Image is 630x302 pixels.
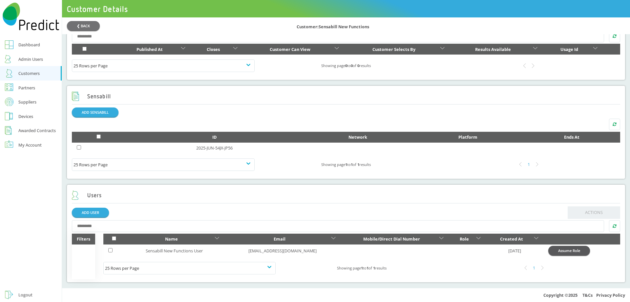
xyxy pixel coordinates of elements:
[248,248,317,254] a: [EMAIL_ADDRESS][DOMAIN_NAME]
[3,3,59,30] img: Predict Mobile
[417,133,518,141] div: Platform
[530,264,538,272] div: 1
[131,133,298,141] div: ID
[18,112,33,120] div: Devices
[196,145,233,151] a: 2025-JUN-54JX-JP56
[345,162,347,167] b: 1
[349,45,439,53] div: Customer Selects By
[105,264,274,272] div: 25 Rows per Page
[18,291,32,299] div: Logout
[357,63,359,68] b: 0
[367,266,368,270] b: 1
[67,21,100,31] button: ❮ BACK
[582,292,593,298] a: T&Cs
[361,266,363,270] b: 1
[146,248,203,254] a: Sensabill New Functions User
[18,141,42,149] div: My Account
[548,246,590,255] button: Assume Role
[345,63,347,68] b: 0
[18,41,40,49] div: Dashboard
[351,63,353,68] b: 0
[72,208,109,217] a: ADD USER
[308,133,408,141] div: Network
[255,161,437,169] div: Showing page to of results
[73,62,253,70] div: 25 Rows per Page
[255,62,437,70] div: Showing page to of results
[129,235,213,243] div: Name
[120,45,179,53] div: Published At
[491,235,533,243] div: Created At
[297,21,625,31] div: Customer: Sensabill New Functions
[18,55,43,63] div: Admin Users
[454,45,532,53] div: Results Available
[72,107,118,117] button: ADD SENSABILL
[18,69,40,77] div: Customers
[229,235,330,243] div: Email
[18,84,35,92] div: Partners
[373,266,375,270] b: 1
[73,161,253,169] div: 25 Rows per Page
[195,45,231,53] div: Closes
[528,133,615,141] div: Ends At
[247,45,333,53] div: Customer Can View
[525,160,533,169] div: 1
[596,292,625,298] a: Privacy Policy
[72,92,111,101] h2: Sensabill
[547,45,592,53] div: Usage Id
[508,248,521,254] a: [DATE]
[453,235,475,243] div: Role
[18,127,56,134] div: Awarded Contracts
[72,234,95,244] div: Filters
[18,98,36,106] div: Suppliers
[346,235,438,243] div: Mobile/Direct Dial Number
[351,162,353,167] b: 1
[357,162,359,167] b: 1
[276,264,448,272] div: Showing page to of results
[72,191,102,200] h2: Users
